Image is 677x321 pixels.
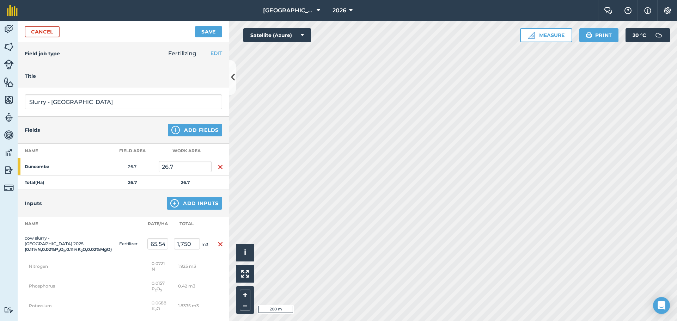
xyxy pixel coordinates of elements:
th: Name [18,144,106,158]
sub: 2 [155,308,157,312]
td: 1.8375 m3 [171,296,212,316]
span: 2026 [333,6,346,15]
h4: Title [25,72,222,80]
strong: 26.7 [128,180,137,185]
sub: 2 [81,249,83,253]
button: – [240,300,250,310]
img: svg+xml;base64,PHN2ZyB4bWxucz0iaHR0cDovL3d3dy53My5vcmcvMjAwMC9zdmciIHdpZHRoPSI1NiIgaGVpZ2h0PSI2MC... [4,77,14,87]
td: Phosphorus [18,276,145,296]
img: svg+xml;base64,PHN2ZyB4bWxucz0iaHR0cDovL3d3dy53My5vcmcvMjAwMC9zdmciIHdpZHRoPSI1NiIgaGVpZ2h0PSI2MC... [4,42,14,52]
td: Fertilizer [116,231,145,257]
th: Total [171,217,212,231]
h4: Field job type [25,50,60,57]
button: + [240,290,250,300]
td: Potassium [18,296,145,316]
sub: 5 [160,288,162,292]
button: 20 °C [626,28,670,42]
td: 0.42 m3 [171,276,212,296]
td: 26.7 [106,158,159,175]
strong: ( 0.11 % N , 0.02 % P O , 0.11 % K O , 0.02 % MgO ) [25,247,112,252]
img: svg+xml;base64,PHN2ZyB4bWxucz0iaHR0cDovL3d3dy53My5vcmcvMjAwMC9zdmciIHdpZHRoPSIxNCIgaGVpZ2h0PSIyNC... [170,199,179,208]
span: 20 ° C [633,28,646,42]
img: svg+xml;base64,PD94bWwgdmVyc2lvbj0iMS4wIiBlbmNvZGluZz0idXRmLTgiPz4KPCEtLSBHZW5lcmF0b3I6IEFkb2JlIE... [4,130,14,140]
th: Rate/ Ha [145,217,171,231]
button: Add Fields [168,124,222,136]
button: Satellite (Azure) [243,28,311,42]
img: svg+xml;base64,PHN2ZyB4bWxucz0iaHR0cDovL3d3dy53My5vcmcvMjAwMC9zdmciIHdpZHRoPSIxNiIgaGVpZ2h0PSIyNC... [218,163,223,171]
button: i [236,244,254,261]
img: svg+xml;base64,PHN2ZyB4bWxucz0iaHR0cDovL3d3dy53My5vcmcvMjAwMC9zdmciIHdpZHRoPSI1NiIgaGVpZ2h0PSI2MC... [4,94,14,105]
td: 0.0157 P O [145,276,171,296]
img: A cog icon [663,7,672,14]
img: svg+xml;base64,PHN2ZyB4bWxucz0iaHR0cDovL3d3dy53My5vcmcvMjAwMC9zdmciIHdpZHRoPSIxOSIgaGVpZ2h0PSIyNC... [586,31,592,39]
img: svg+xml;base64,PD94bWwgdmVyc2lvbj0iMS4wIiBlbmNvZGluZz0idXRmLTgiPz4KPCEtLSBHZW5lcmF0b3I6IEFkb2JlIE... [4,112,14,123]
th: Name [18,217,88,231]
img: svg+xml;base64,PD94bWwgdmVyc2lvbj0iMS4wIiBlbmNvZGluZz0idXRmLTgiPz4KPCEtLSBHZW5lcmF0b3I6IEFkb2JlIE... [4,147,14,158]
button: Add Inputs [167,197,222,210]
sub: 2 [58,249,60,253]
h4: Fields [25,126,40,134]
img: svg+xml;base64,PHN2ZyB4bWxucz0iaHR0cDovL3d3dy53My5vcmcvMjAwMC9zdmciIHdpZHRoPSIxNyIgaGVpZ2h0PSIxNy... [644,6,651,15]
img: Two speech bubbles overlapping with the left bubble in the forefront [604,7,612,14]
div: Open Intercom Messenger [653,297,670,314]
td: 0.0688 K O [145,296,171,316]
td: 0.0721 N [145,257,171,276]
input: What needs doing? [25,94,222,109]
img: svg+xml;base64,PD94bWwgdmVyc2lvbj0iMS4wIiBlbmNvZGluZz0idXRmLTgiPz4KPCEtLSBHZW5lcmF0b3I6IEFkb2JlIE... [4,24,14,35]
button: EDIT [211,49,222,57]
img: svg+xml;base64,PD94bWwgdmVyc2lvbj0iMS4wIiBlbmNvZGluZz0idXRmLTgiPz4KPCEtLSBHZW5lcmF0b3I6IEFkb2JlIE... [4,183,14,193]
span: [GEOGRAPHIC_DATA] [263,6,314,15]
img: Ruler icon [528,32,535,39]
img: svg+xml;base64,PD94bWwgdmVyc2lvbj0iMS4wIiBlbmNvZGluZz0idXRmLTgiPz4KPCEtLSBHZW5lcmF0b3I6IEFkb2JlIE... [4,165,14,175]
button: Measure [520,28,572,42]
td: m3 [171,231,212,257]
img: Four arrows, one pointing top left, one top right, one bottom right and the last bottom left [241,270,249,278]
a: Cancel [25,26,60,37]
td: 1.925 m3 [171,257,212,276]
button: Print [579,28,619,42]
strong: Duncombe [25,164,80,169]
th: Work area [159,144,212,158]
img: A question mark icon [624,7,632,14]
h4: Inputs [25,199,42,207]
span: Fertilizing [168,50,196,57]
td: Nitrogen [18,257,145,276]
th: Field Area [106,144,159,158]
img: fieldmargin Logo [7,5,18,16]
img: svg+xml;base64,PHN2ZyB4bWxucz0iaHR0cDovL3d3dy53My5vcmcvMjAwMC9zdmciIHdpZHRoPSIxNiIgaGVpZ2h0PSIyNC... [218,240,223,248]
span: i [244,248,246,257]
strong: Total ( Ha ) [25,180,44,185]
strong: 26.7 [181,180,190,185]
button: Save [195,26,222,37]
img: svg+xml;base64,PD94bWwgdmVyc2lvbj0iMS4wIiBlbmNvZGluZz0idXRmLTgiPz4KPCEtLSBHZW5lcmF0b3I6IEFkb2JlIE... [4,307,14,313]
img: svg+xml;base64,PD94bWwgdmVyc2lvbj0iMS4wIiBlbmNvZGluZz0idXRmLTgiPz4KPCEtLSBHZW5lcmF0b3I6IEFkb2JlIE... [652,28,666,42]
img: svg+xml;base64,PHN2ZyB4bWxucz0iaHR0cDovL3d3dy53My5vcmcvMjAwMC9zdmciIHdpZHRoPSIxNCIgaGVpZ2h0PSIyNC... [171,126,180,134]
sub: 5 [63,249,65,253]
td: cow slurry - [GEOGRAPHIC_DATA] 2025 [18,231,88,257]
img: svg+xml;base64,PD94bWwgdmVyc2lvbj0iMS4wIiBlbmNvZGluZz0idXRmLTgiPz4KPCEtLSBHZW5lcmF0b3I6IEFkb2JlIE... [4,60,14,69]
sub: 2 [155,288,157,292]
